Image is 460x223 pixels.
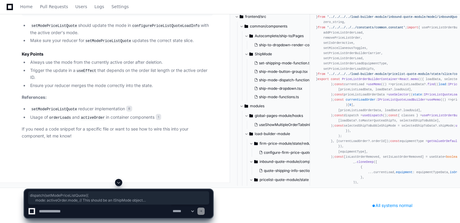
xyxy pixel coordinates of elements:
span: quote-shipping-info-section.tsx [264,168,318,173]
span: Home [20,5,33,8]
svg: Directory [240,13,243,20]
span: Users [75,5,87,8]
span: load [439,82,446,86]
span: const [334,155,344,158]
span: boolean [446,155,459,158]
span: useMemo [368,82,381,86]
span: export [318,77,329,81]
span: pricelist-quote-module/state [260,177,309,182]
span: Logs [94,5,104,8]
span: from [318,15,325,19]
li: reducer implementation [28,105,213,113]
code: activeOrder [80,115,106,121]
span: const [334,124,344,128]
span: useDispatch [363,113,383,117]
svg: Directory [249,32,253,40]
svg: Directory [254,158,258,165]
span: Settings [111,5,129,8]
li: Ensure your reducer merges the mode correctly into the state. [28,82,213,89]
svg: Directory [244,102,248,110]
button: inbound-quote-module/components [249,157,320,166]
span: common/components [250,24,287,29]
span: 1 [156,114,161,120]
span: const [334,113,344,117]
span: ship-to-dropdown-render-component.tsx [259,43,331,47]
span: shipMode [439,124,453,128]
svg: Directory [244,23,248,30]
span: 0 [350,103,351,107]
span: from [318,72,325,76]
span: memo [411,77,418,81]
span: useSelector [388,93,409,96]
span: toMasterQuoteaShipTo [359,119,396,122]
span: loadUuid [403,108,418,112]
span: () => [383,82,392,86]
button: modules [240,101,310,111]
span: from [318,25,325,29]
span: ship-mode-functions.ts [259,95,299,99]
button: configure-firm-price-quote-reducer.ts [257,148,321,157]
code: setModePriceListQuote [30,107,78,112]
button: common/components [240,21,310,31]
span: find [427,82,435,86]
button: set-shipping-mode-function.ts [252,59,315,67]
button: useShowMultipleOrderTabsInProgress.tsx [252,121,316,129]
span: React [400,77,409,81]
li: should update the mode in with the active order's mode. [28,22,213,36]
span: const [334,93,344,96]
li: Always use the mode from the currently active order after deletion. [28,59,213,66]
span: const [390,139,400,143]
span: cloneDeep [357,160,373,164]
span: () => [442,98,452,102]
svg: Directory [249,50,253,58]
strong: References: [22,95,47,100]
span: IPriceListQuoteLoadBuilder [377,98,426,102]
button: quote-shipping-info-section.tsx [257,166,318,175]
span: ship-mode-button-group.tsx [259,69,308,74]
svg: Directory [254,140,258,147]
button: pricelist-quote-module/state [249,175,320,185]
svg: Directory [249,112,253,119]
span: load-builder-module [255,131,290,136]
span: global-pages-module/hooks [255,113,303,118]
span: useMemo [427,98,440,102]
p: If you need a code snippet for a specific file or want to see how to wire this into your componen... [22,126,213,140]
code: configurePriceListQuoteLoadInfo [131,23,201,29]
span: 6 [126,106,132,112]
h3: Key Points [22,51,213,57]
span: useShowMultipleOrderTabsInProgress.tsx [259,122,331,127]
span: ship-mode-dispatch-functions.ts [259,78,315,82]
span: set-shipping-mode-function.ts [259,61,311,66]
span: const [388,113,398,117]
li: Trigger the update in a that depends on the order list length or the active order ID. [28,67,213,81]
span: Pull Requests [40,5,68,8]
span: loadUuid [394,88,409,91]
span: const [334,98,344,102]
button: ship-mode-button-group.tsx [252,67,315,76]
span: frontend/src [245,14,266,19]
span: configure-firm-price-quote-reducer.ts [264,150,330,155]
button: firm-price-module/state/reducer [249,139,320,148]
svg: Directory [249,130,253,137]
span: inbound-quote-module/components [260,159,320,164]
li: Usage of and in container components [28,114,213,121]
span: equipment [396,170,413,174]
span: modules [250,104,264,108]
code: orderLoads [48,115,72,121]
span: ship-mode-dropdown.tsx [259,86,302,91]
span: Autocomplete/ship-to/Pages [255,34,304,38]
span: const [334,82,344,86]
svg: Directory [254,176,258,183]
span: import [407,25,418,29]
span: const [331,77,340,81]
span: orderId [372,139,385,143]
li: Make sure your reducer for updates the correct state slice. [28,37,213,44]
button: load-builder-module [244,129,315,139]
button: ship-mode-dispatch-functions.ts [252,76,315,84]
button: ship-mode-functions.ts [252,93,315,101]
span: dispatch(setModePriceListQuote({ mode: activeOrder.mode, // This should be an IShipMode object is... [30,193,207,203]
span: currentLoadOrder [346,98,375,102]
span: state [413,93,422,96]
span: '../../../../../constants/common.constant' [327,25,405,29]
code: setModePriceListQuote [30,23,78,29]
